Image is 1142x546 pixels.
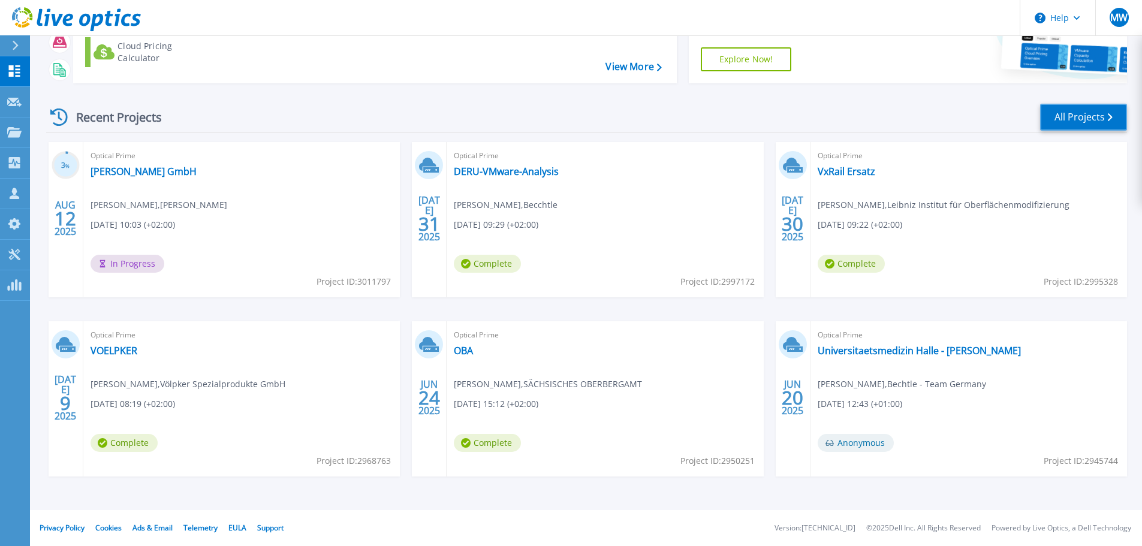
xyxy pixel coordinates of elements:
[1040,104,1127,131] a: All Projects
[454,328,756,342] span: Optical Prime
[65,162,70,169] span: %
[91,397,175,411] span: [DATE] 08:19 (+02:00)
[454,255,521,273] span: Complete
[228,523,246,533] a: EULA
[54,376,77,420] div: [DATE] 2025
[605,61,661,73] a: View More
[117,40,213,64] div: Cloud Pricing Calculator
[317,454,391,467] span: Project ID: 2968763
[418,376,441,420] div: JUN 2025
[91,328,393,342] span: Optical Prime
[818,328,1120,342] span: Optical Prime
[454,397,538,411] span: [DATE] 15:12 (+02:00)
[418,393,440,403] span: 24
[52,159,80,173] h3: 3
[85,37,219,67] a: Cloud Pricing Calculator
[1110,13,1128,22] span: MW
[183,523,218,533] a: Telemetry
[782,393,803,403] span: 20
[992,524,1131,532] li: Powered by Live Optics, a Dell Technology
[1044,454,1118,467] span: Project ID: 2945744
[775,524,855,532] li: Version: [TECHNICAL_ID]
[257,523,284,533] a: Support
[866,524,981,532] li: © 2025 Dell Inc. All Rights Reserved
[782,219,803,229] span: 30
[818,397,902,411] span: [DATE] 12:43 (+01:00)
[132,523,173,533] a: Ads & Email
[1044,275,1118,288] span: Project ID: 2995328
[818,218,902,231] span: [DATE] 09:22 (+02:00)
[454,218,538,231] span: [DATE] 09:29 (+02:00)
[91,198,227,212] span: [PERSON_NAME] , [PERSON_NAME]
[454,434,521,452] span: Complete
[818,255,885,273] span: Complete
[781,376,804,420] div: JUN 2025
[781,197,804,240] div: [DATE] 2025
[91,218,175,231] span: [DATE] 10:03 (+02:00)
[91,434,158,452] span: Complete
[454,345,473,357] a: OBA
[54,197,77,240] div: AUG 2025
[818,165,875,177] a: VxRail Ersatz
[418,219,440,229] span: 31
[454,378,642,391] span: [PERSON_NAME] , SÄCHSISCHES OBERBERGAMT
[818,149,1120,162] span: Optical Prime
[55,213,76,224] span: 12
[818,434,894,452] span: Anonymous
[454,198,558,212] span: [PERSON_NAME] , Becchtle
[317,275,391,288] span: Project ID: 3011797
[454,165,559,177] a: DERU-VMware-Analysis
[91,378,285,391] span: [PERSON_NAME] , Völpker Spezialprodukte GmbH
[680,275,755,288] span: Project ID: 2997172
[818,378,986,391] span: [PERSON_NAME] , Bechtle - Team Germany
[46,102,178,132] div: Recent Projects
[91,149,393,162] span: Optical Prime
[818,345,1021,357] a: Universitaetsmedizin Halle - [PERSON_NAME]
[418,197,441,240] div: [DATE] 2025
[60,398,71,408] span: 9
[40,523,85,533] a: Privacy Policy
[91,255,164,273] span: In Progress
[454,149,756,162] span: Optical Prime
[95,523,122,533] a: Cookies
[701,47,792,71] a: Explore Now!
[91,345,137,357] a: VOELPKER
[818,198,1069,212] span: [PERSON_NAME] , Leibniz Institut für Oberflächenmodifizierung
[680,454,755,467] span: Project ID: 2950251
[91,165,197,177] a: [PERSON_NAME] GmbH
